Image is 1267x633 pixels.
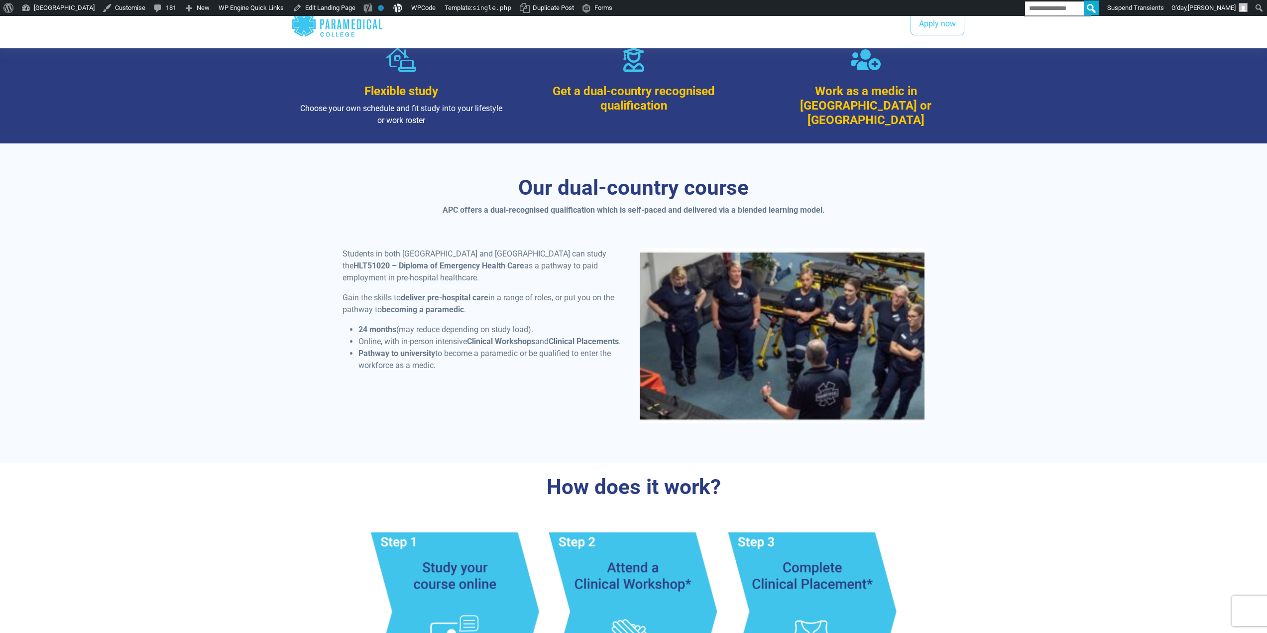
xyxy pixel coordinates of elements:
strong: 24 months [358,325,396,334]
span: Online, with in-person intensive and . [358,337,621,346]
strong: becoming a paramedic [382,305,464,314]
h3: Our dual-country course [343,175,925,201]
strong: Clinical Workshops [467,337,535,346]
span: (may reduce depending on study load). [358,325,533,334]
div: Australian Paramedical College [291,8,383,40]
span: to become a paramedic or be qualified to enter the workforce as a medic. [358,349,611,370]
h3: Get a dual-country recognised qualification [531,84,736,113]
strong: Clinical Placements [549,337,619,346]
span: Students in both [GEOGRAPHIC_DATA] and [GEOGRAPHIC_DATA] can study the as a pathway to paid emplo... [343,249,606,282]
p: Choose your own schedule and fit study into your lifestyle or work roster [299,103,504,127]
div: No index [378,5,384,11]
strong: HLT51020 – Diploma of Emergency Health Care [353,261,524,270]
strong: APC offers a dual-recognised qualification which is self-paced and delivered via a blended learni... [443,205,825,215]
strong: deliver pre-hospital care [401,293,488,302]
span: Gain the skills to in a range of roles, or put you on the pathway to . [343,293,614,314]
h3: How does it work? [343,475,925,500]
a: Apply now [911,13,964,36]
span: single.php [472,4,511,11]
strong: Pathway to university [358,349,435,358]
h3: Flexible study [299,84,504,99]
span: [PERSON_NAME] [1188,4,1236,11]
h3: Work as a medic in [GEOGRAPHIC_DATA] or [GEOGRAPHIC_DATA] [764,84,968,127]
